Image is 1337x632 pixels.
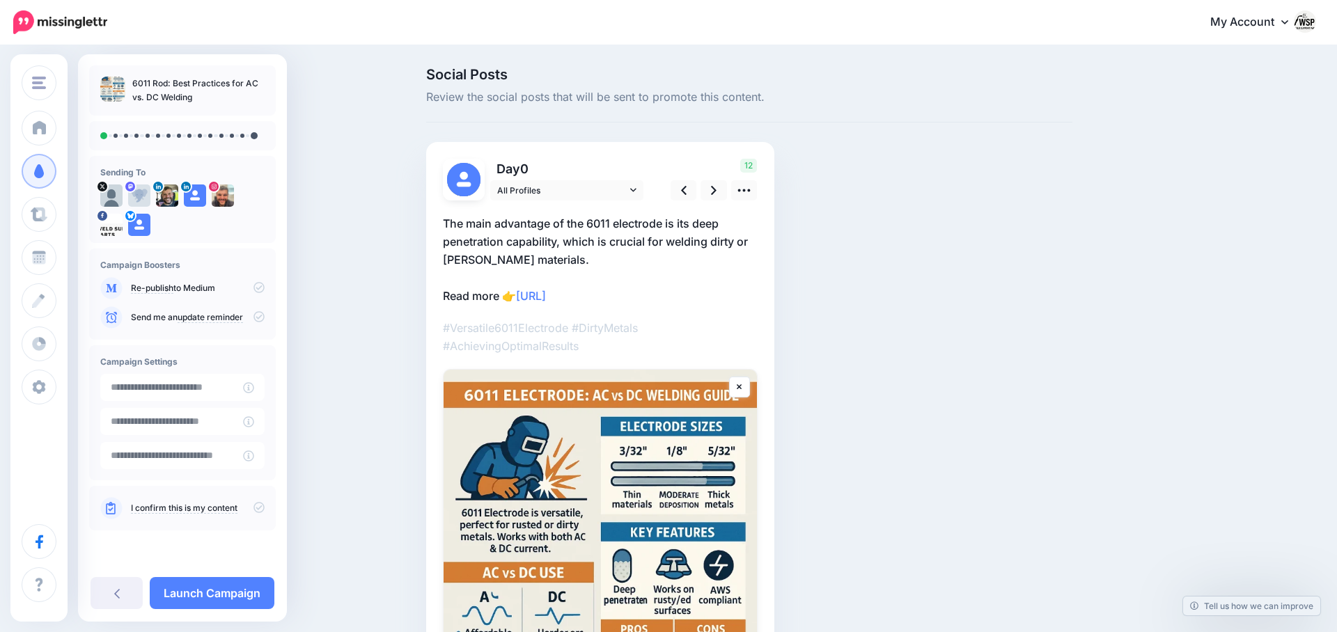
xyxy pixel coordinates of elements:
a: All Profiles [490,180,643,200]
p: 6011 Rod: Best Practices for AC vs. DC Welding [132,77,265,104]
h4: Sending To [100,167,265,177]
a: I confirm this is my content [131,503,237,514]
h4: Campaign Boosters [100,260,265,270]
img: user_default_image.png [447,163,480,196]
span: Social Posts [426,68,1072,81]
a: Tell us how we can improve [1183,597,1320,615]
img: user_default_image.png [128,214,150,236]
p: Day [490,159,646,179]
p: to Medium [131,282,265,294]
img: user_default_image.png [184,184,206,207]
img: a7450fc390d95266c0eeb254fb06f8bb_thumb.jpg [100,77,125,102]
img: 453186214_1576797442898986_2625883783420652788_n-bsa153891.jpg [100,214,123,236]
img: 434367658_622242883428226_3269331335308065314_n-bsa153892.jpg [212,184,234,207]
img: missing-88826.png [128,184,150,207]
span: All Profiles [497,183,627,198]
span: Review the social posts that will be sent to promote this content. [426,88,1072,106]
img: 1748492790208-88817.png [156,184,178,207]
a: My Account [1196,6,1316,40]
a: Re-publish [131,283,173,294]
span: 0 [520,161,529,176]
p: The main advantage of the 6011 electrode is its deep penetration capability, which is crucial for... [443,214,758,305]
p: Send me an [131,311,265,324]
a: update reminder [178,312,243,323]
a: [URL] [516,289,546,303]
img: menu.png [32,77,46,89]
img: Missinglettr [13,10,107,34]
img: default_profile-88825.png [100,184,123,207]
span: 12 [740,159,757,173]
p: #Versatile6011Electrode #DirtyMetals #AchievingOptimalResults [443,319,758,355]
h4: Campaign Settings [100,356,265,367]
